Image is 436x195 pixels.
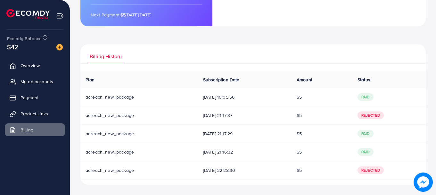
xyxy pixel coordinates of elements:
span: $5 [297,149,302,155]
img: image [56,44,63,50]
span: [DATE] 22:28:30 [203,167,286,173]
span: Payment [21,94,38,101]
span: Rejected [358,166,384,174]
span: [DATE] 10:05:56 [203,94,286,100]
span: $42 [7,42,18,51]
span: Product Links [21,111,48,117]
span: Rejected [358,111,384,119]
span: adreach_new_package [86,112,134,119]
span: My ad accounts [21,78,53,85]
a: Billing [5,123,65,136]
span: adreach_new_package [86,167,134,173]
img: logo [6,9,50,19]
span: adreach_new_package [86,130,134,137]
img: menu [56,12,64,20]
span: $5 [297,130,302,137]
span: Overview [21,62,40,69]
a: Product Links [5,107,65,120]
span: Billing History [90,53,122,60]
span: Ecomdy Balance [7,35,42,42]
span: $5 [297,167,302,173]
a: My ad accounts [5,75,65,88]
span: $5 [297,112,302,119]
span: adreach_new_package [86,94,134,100]
span: [DATE] 21:16:32 [203,149,286,155]
span: [DATE] 21:17:37 [203,112,286,119]
span: paid [358,148,374,156]
a: Payment [5,91,65,104]
span: paid [358,93,374,101]
span: Amount [297,76,312,83]
span: [DATE] 21:17:29 [203,130,286,137]
span: Billing [21,127,33,133]
span: Status [358,76,370,83]
a: Overview [5,59,65,72]
span: paid [358,130,374,137]
strong: $5 [120,12,126,18]
span: Plan [86,76,95,83]
img: image [415,174,431,190]
span: $5 [297,94,302,100]
span: adreach_new_package [86,149,134,155]
span: Subscription Date [203,76,240,83]
p: Next Payment: [DATE][DATE] [91,11,202,19]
